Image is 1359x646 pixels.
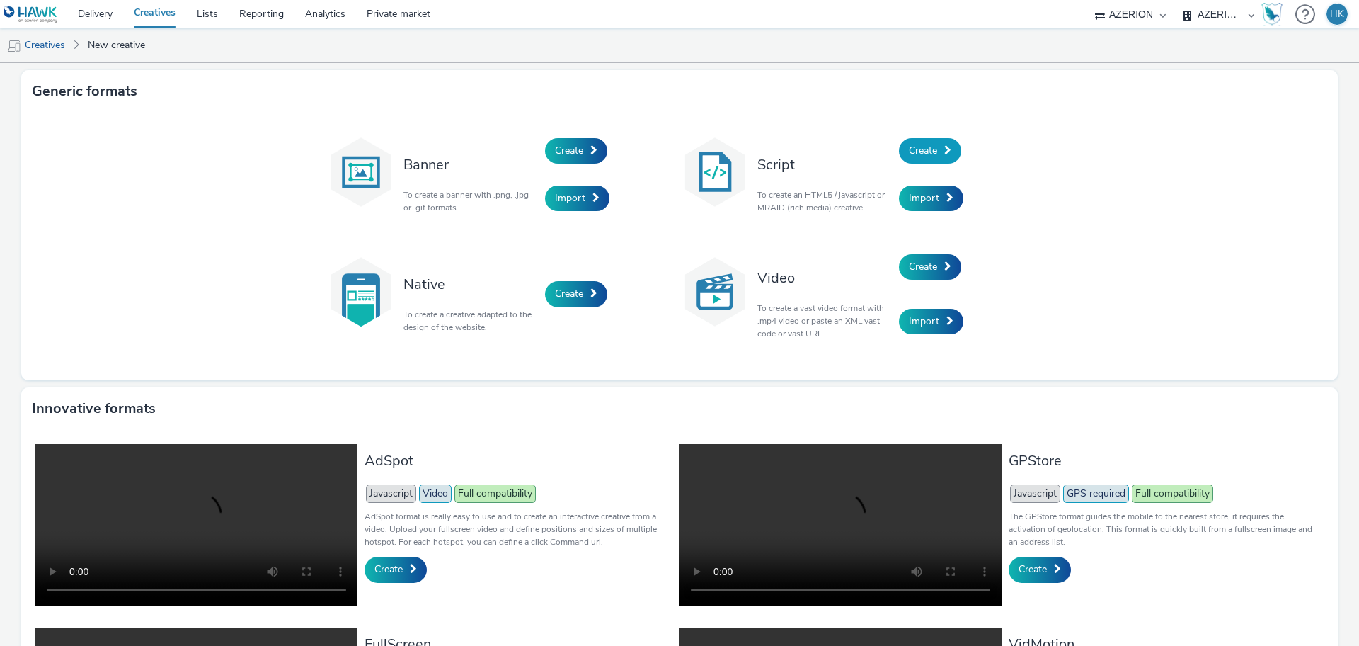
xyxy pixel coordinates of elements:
[555,191,585,205] span: Import
[1019,562,1047,576] span: Create
[909,314,939,328] span: Import
[1010,484,1060,503] span: Javascript
[454,484,536,503] span: Full compatibility
[32,81,137,102] h3: Generic formats
[403,155,538,174] h3: Banner
[909,191,939,205] span: Import
[545,138,607,164] a: Create
[7,39,21,53] img: mobile
[365,510,672,548] p: AdSpot format is really easy to use and to create an interactive creative from a video. Upload yo...
[909,260,937,273] span: Create
[555,287,583,300] span: Create
[545,186,609,211] a: Import
[899,138,961,164] a: Create
[403,188,538,214] p: To create a banner with .png, .jpg or .gif formats.
[419,484,452,503] span: Video
[1261,3,1288,25] a: Hawk Academy
[81,28,152,62] a: New creative
[679,137,750,208] img: code.svg
[32,398,156,419] h3: Innovative formats
[374,562,403,576] span: Create
[403,275,538,294] h3: Native
[757,302,892,340] p: To create a vast video format with .mp4 video or paste an XML vast code or vast URL.
[899,186,963,211] a: Import
[757,188,892,214] p: To create an HTML5 / javascript or MRAID (rich media) creative.
[326,137,396,208] img: banner.svg
[545,281,607,307] a: Create
[909,144,937,157] span: Create
[757,155,892,174] h3: Script
[326,256,396,327] img: native.svg
[899,309,963,334] a: Import
[4,6,58,23] img: undefined Logo
[757,268,892,288] h3: Video
[1009,510,1317,548] p: The GPStore format guides the mobile to the nearest store, it requires the activation of geolocat...
[1009,451,1317,470] h3: GPStore
[366,484,416,503] span: Javascript
[365,557,427,582] a: Create
[899,254,961,280] a: Create
[1063,484,1129,503] span: GPS required
[555,144,583,157] span: Create
[365,451,672,470] h3: AdSpot
[403,308,538,334] p: To create a creative adapted to the design of the website.
[1132,484,1213,503] span: Full compatibility
[679,256,750,327] img: video.svg
[1330,4,1344,25] div: HK
[1261,3,1283,25] img: Hawk Academy
[1009,557,1071,582] a: Create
